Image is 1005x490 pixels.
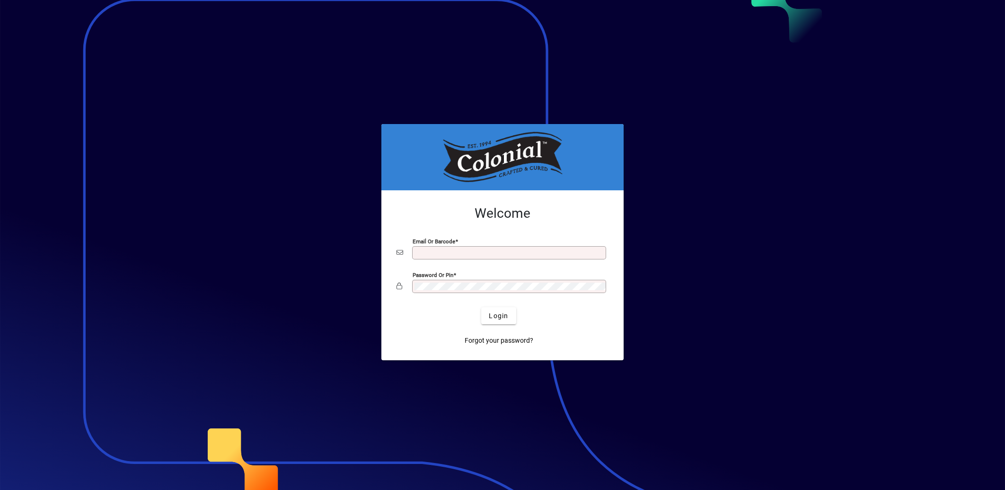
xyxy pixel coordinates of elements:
a: Forgot your password? [461,332,537,349]
h2: Welcome [397,205,608,222]
span: Forgot your password? [465,336,533,346]
button: Login [481,307,516,324]
span: Login [489,311,508,321]
mat-label: Password or Pin [413,272,453,278]
mat-label: Email or Barcode [413,238,455,245]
